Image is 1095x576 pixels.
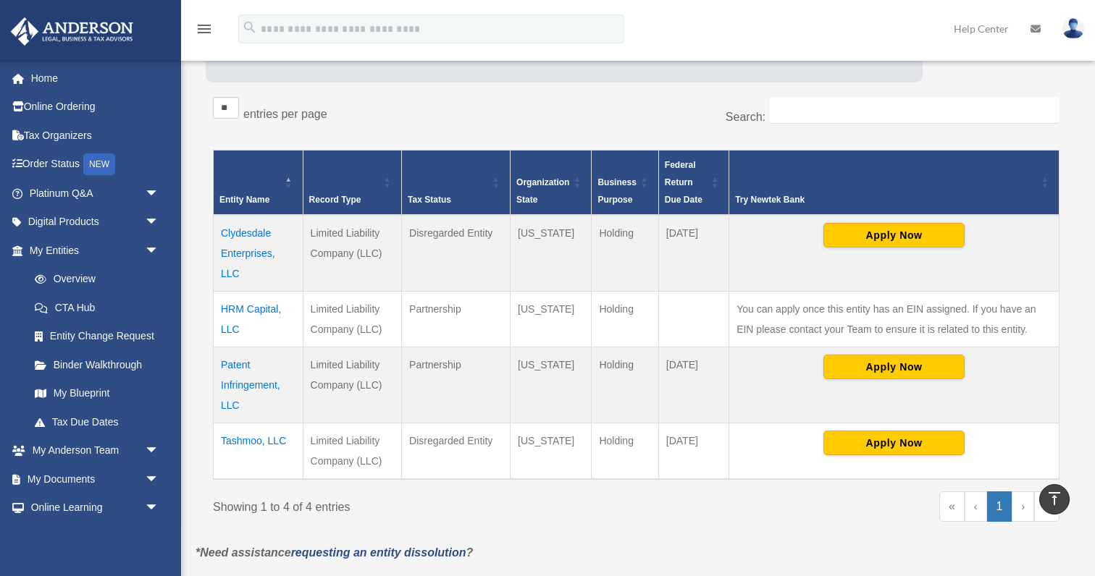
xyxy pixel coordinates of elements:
[20,322,174,351] a: Entity Change Request
[214,215,303,292] td: Clydesdale Enterprises, LLC
[965,491,987,522] a: Previous
[20,265,167,294] a: Overview
[592,423,658,480] td: Holding
[511,215,592,292] td: [US_STATE]
[20,407,174,436] a: Tax Due Dates
[987,491,1012,522] a: 1
[1034,491,1060,522] a: Last
[303,151,402,216] th: Record Type: Activate to sort
[726,111,765,123] label: Search:
[10,64,181,93] a: Home
[145,436,174,466] span: arrow_drop_down
[145,236,174,266] span: arrow_drop_down
[665,160,702,205] span: Federal Return Due Date
[20,293,174,322] a: CTA Hub
[511,292,592,347] td: [US_STATE]
[516,177,569,205] span: Organization State
[1046,490,1063,507] i: vertical_align_top
[592,347,658,423] td: Holding
[511,423,592,480] td: [US_STATE]
[145,522,174,551] span: arrow_drop_down
[214,347,303,423] td: Patent Infringement, LLC
[10,522,181,551] a: Billingarrow_drop_down
[592,215,658,292] td: Holding
[402,423,511,480] td: Disregarded Entity
[592,151,658,216] th: Business Purpose: Activate to sort
[7,17,138,46] img: Anderson Advisors Platinum Portal
[10,494,181,522] a: Online Learningarrow_drop_down
[10,465,181,494] a: My Documentsarrow_drop_down
[735,191,1037,208] div: Try Newtek Bank
[658,423,729,480] td: [DATE]
[10,150,181,179] a: Order StatusNEW
[214,292,303,347] td: HRM Capital, LLC
[303,292,402,347] td: Limited Liability Company (LLC)
[402,215,511,292] td: Disregarded Entity
[511,347,592,423] td: [US_STATE]
[592,292,658,347] td: Holding
[214,423,303,480] td: Tashmoo, LLC
[402,151,511,216] th: Tax Status: Activate to sort
[10,93,181,122] a: Online Ordering
[658,347,729,423] td: [DATE]
[214,151,303,216] th: Entity Name: Activate to invert sorting
[10,179,181,208] a: Platinum Q&Aarrow_drop_down
[511,151,592,216] th: Organization State: Activate to sort
[939,491,965,522] a: First
[145,208,174,237] span: arrow_drop_down
[83,153,115,175] div: NEW
[145,494,174,523] span: arrow_drop_down
[291,546,466,559] a: requesting an entity dissolution
[658,151,729,216] th: Federal Return Due Date: Activate to sort
[729,151,1060,216] th: Try Newtek Bank : Activate to sort
[1039,484,1070,514] a: vertical_align_top
[597,177,636,205] span: Business Purpose
[196,20,213,38] i: menu
[10,236,174,265] a: My Entitiesarrow_drop_down
[303,347,402,423] td: Limited Liability Company (LLC)
[10,121,181,150] a: Tax Organizers
[309,195,361,205] span: Record Type
[10,208,181,237] a: Digital Productsarrow_drop_down
[823,431,965,455] button: Apply Now
[243,108,327,120] label: entries per page
[196,25,213,38] a: menu
[1012,491,1034,522] a: Next
[196,546,473,559] em: *Need assistance ?
[658,215,729,292] td: [DATE]
[402,347,511,423] td: Partnership
[213,491,626,517] div: Showing 1 to 4 of 4 entries
[823,223,965,247] button: Apply Now
[729,292,1060,347] td: You can apply once this entity has an EIN assigned. If you have an EIN please contact your Team t...
[20,350,174,379] a: Binder Walkthrough
[219,195,269,205] span: Entity Name
[145,179,174,208] span: arrow_drop_down
[303,215,402,292] td: Limited Liability Company (LLC)
[303,423,402,480] td: Limited Liability Company (LLC)
[145,465,174,494] span: arrow_drop_down
[242,20,258,35] i: search
[402,292,511,347] td: Partnership
[408,195,451,205] span: Tax Status
[10,436,181,465] a: My Anderson Teamarrow_drop_down
[1062,18,1084,39] img: User Pic
[20,379,174,408] a: My Blueprint
[823,355,965,379] button: Apply Now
